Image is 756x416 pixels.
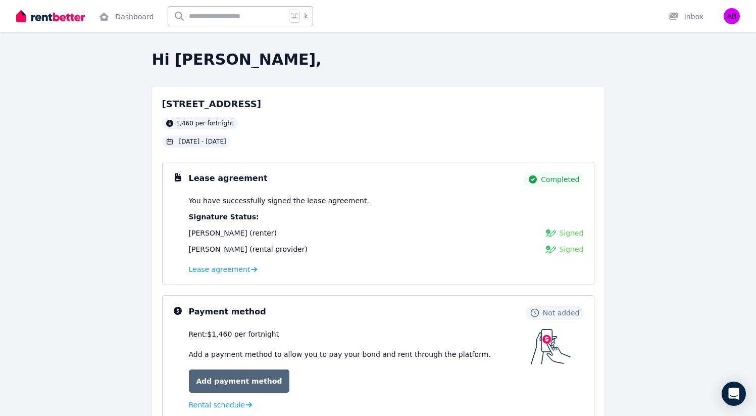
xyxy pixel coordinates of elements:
div: (renter) [189,228,277,238]
p: You have successfully signed the lease agreement. [189,196,584,206]
span: Signed [559,228,583,238]
h2: Hi [PERSON_NAME], [152,51,604,69]
p: Add a payment method to allow you to pay your bond and rent through the platform. [189,349,531,359]
a: Add payment method [189,369,290,393]
span: 1,460 per fortnight [176,119,234,127]
h3: Payment method [189,306,266,318]
img: Asmita Bhate [724,8,740,24]
a: Rental schedule [189,400,253,410]
div: (rental provider) [189,244,308,254]
img: Signed Lease [546,228,556,238]
div: Rent: $1,460 per fortnight [189,329,531,339]
span: Signed [559,244,583,254]
span: [DATE] - [DATE] [179,137,226,146]
img: Payment method [531,329,571,364]
span: [PERSON_NAME] [189,229,247,237]
h3: Lease agreement [189,172,268,184]
span: [PERSON_NAME] [189,245,247,253]
img: RentBetter [16,9,85,24]
h2: [STREET_ADDRESS] [162,97,262,111]
p: Signature Status: [189,212,584,222]
span: Not added [543,308,580,318]
span: Lease agreement [189,264,250,274]
span: k [304,12,308,20]
span: Completed [541,174,579,184]
div: Inbox [668,12,703,22]
div: Open Intercom Messenger [722,382,746,406]
img: Signed Lease [546,244,556,254]
span: Rental schedule [189,400,245,410]
a: Lease agreement [189,264,258,274]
